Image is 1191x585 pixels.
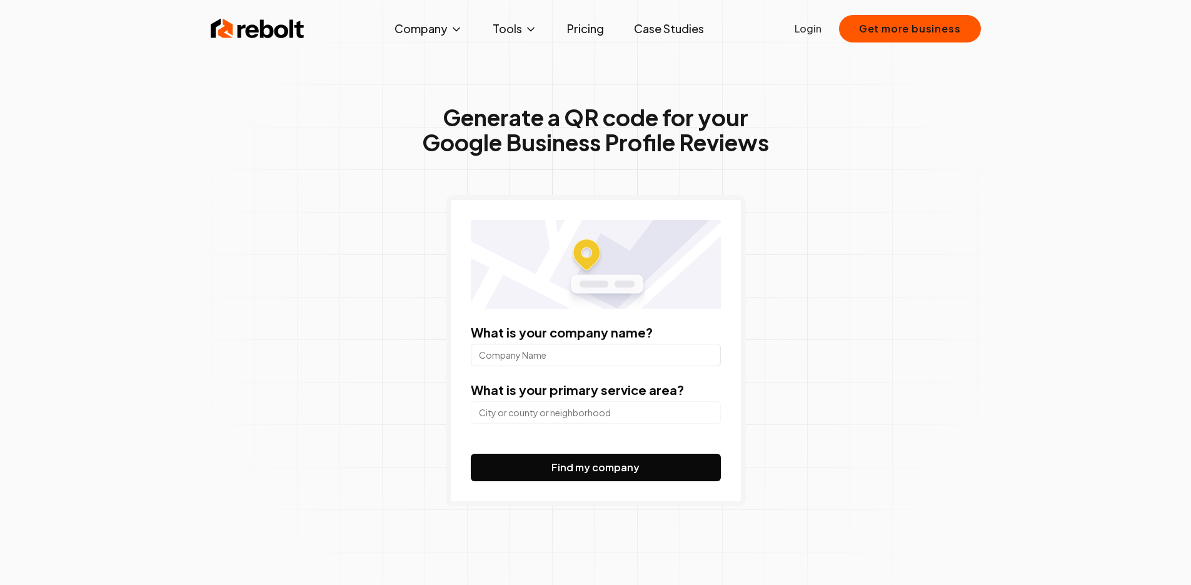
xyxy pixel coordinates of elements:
input: Company Name [471,344,721,366]
label: What is your primary service area? [471,382,684,397]
img: Rebolt Logo [211,16,304,41]
a: Case Studies [624,16,714,41]
button: Tools [483,16,547,41]
a: Login [795,21,822,36]
a: Pricing [557,16,614,41]
button: Company [384,16,473,41]
button: Get more business [839,15,981,42]
img: Location map [471,220,721,309]
h1: Generate a QR code for your Google Business Profile Reviews [422,105,769,155]
label: What is your company name? [471,324,653,340]
button: Find my company [471,454,721,481]
input: City or county or neighborhood [471,401,721,424]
